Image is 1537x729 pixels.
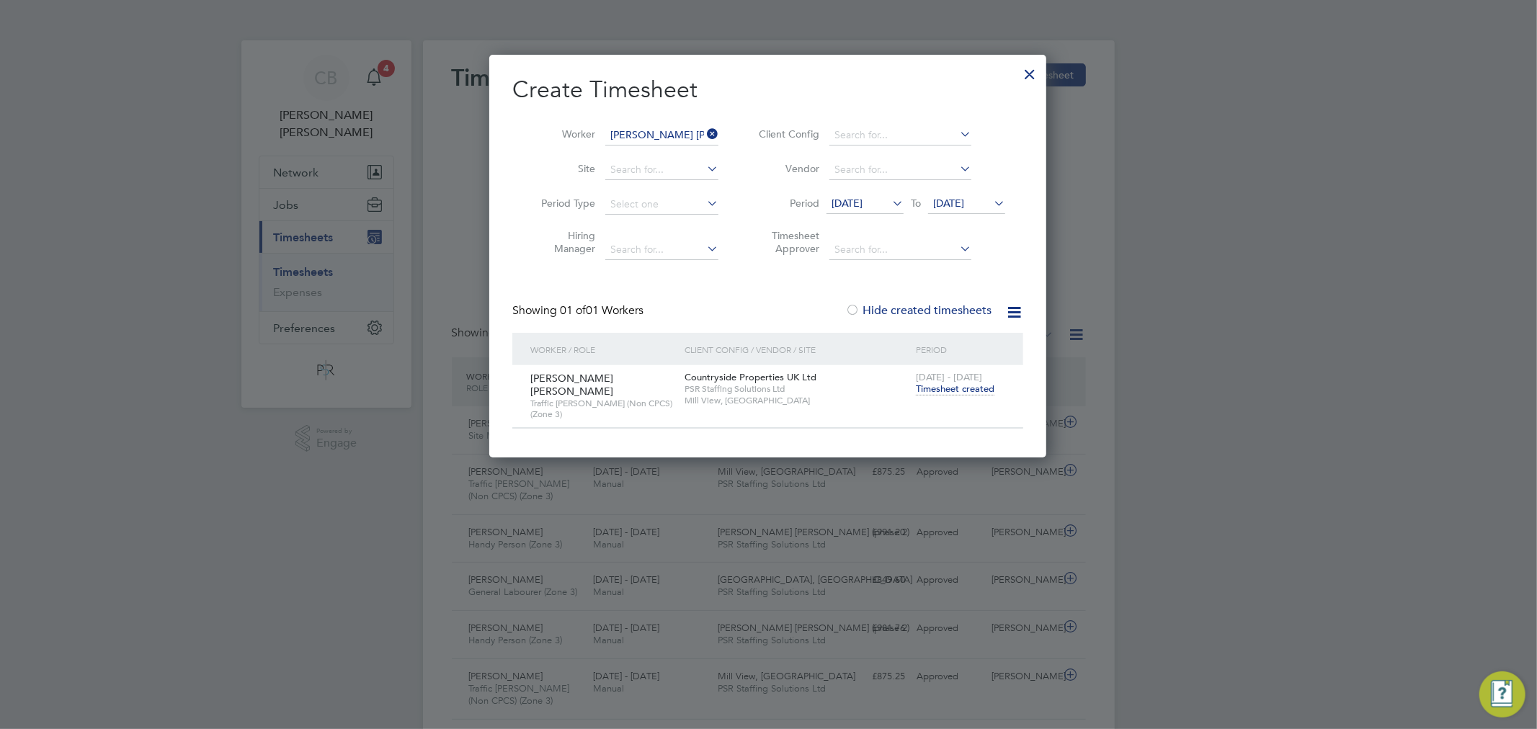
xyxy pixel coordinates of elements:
label: Client Config [754,128,819,140]
div: Period [912,333,1009,366]
input: Select one [605,194,718,215]
input: Search for... [605,160,718,180]
label: Timesheet Approver [754,229,819,255]
label: Worker [530,128,595,140]
input: Search for... [829,160,971,180]
span: 01 of [560,303,586,318]
div: Client Config / Vendor / Site [681,333,912,366]
span: [DATE] [933,197,964,210]
input: Search for... [605,125,718,146]
input: Search for... [829,240,971,260]
label: Vendor [754,162,819,175]
span: [PERSON_NAME] [PERSON_NAME] [530,372,613,398]
h2: Create Timesheet [512,75,1023,105]
input: Search for... [829,125,971,146]
div: Worker / Role [527,333,681,366]
span: 01 Workers [560,303,643,318]
span: [DATE] - [DATE] [916,371,982,383]
span: Countryside Properties UK Ltd [685,371,816,383]
button: Engage Resource Center [1479,671,1525,717]
div: Showing [512,303,646,318]
span: Traffic [PERSON_NAME] (Non CPCS) (Zone 3) [530,398,674,420]
span: To [906,194,925,213]
span: [DATE] [832,197,863,210]
span: Mill View, [GEOGRAPHIC_DATA] [685,395,909,406]
label: Period Type [530,197,595,210]
span: PSR Staffing Solutions Ltd [685,383,909,395]
label: Hide created timesheets [845,303,992,318]
label: Period [754,197,819,210]
label: Site [530,162,595,175]
label: Hiring Manager [530,229,595,255]
input: Search for... [605,240,718,260]
span: Timesheet created [916,383,994,395]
